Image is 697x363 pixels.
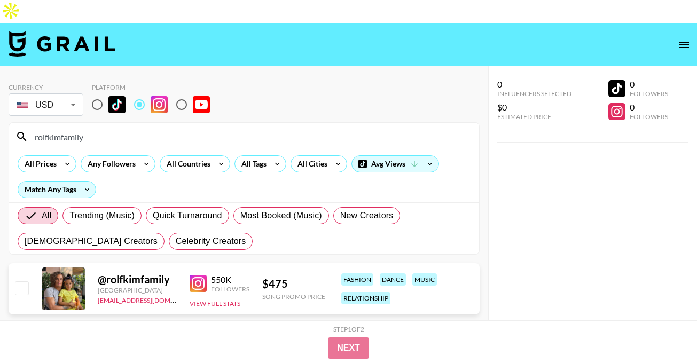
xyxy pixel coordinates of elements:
div: Platform [92,83,218,91]
div: 0 [497,79,571,90]
div: music [412,273,437,286]
input: Search by User Name [28,128,473,145]
iframe: Drift Widget Chat Controller [644,310,684,350]
span: All [42,209,51,222]
div: Estimated Price [497,113,571,121]
img: Instagram [151,96,168,113]
div: All Tags [235,156,269,172]
div: All Cities [291,156,330,172]
button: Next [328,337,369,359]
div: dance [380,273,406,286]
div: @ rolfkimfamily [98,273,177,286]
div: Avg Views [352,156,438,172]
img: Instagram [190,275,207,292]
span: Quick Turnaround [153,209,222,222]
span: Trending (Music) [69,209,135,222]
div: All Countries [160,156,213,172]
div: $0 [497,102,571,113]
button: View Full Stats [190,299,240,307]
div: Any Followers [81,156,138,172]
div: Currency [9,83,83,91]
a: [EMAIL_ADDRESS][DOMAIN_NAME] [98,294,205,304]
div: 0 [630,79,668,90]
img: TikTok [108,96,126,113]
img: Grail Talent [9,31,115,57]
div: fashion [341,273,373,286]
span: [DEMOGRAPHIC_DATA] Creators [25,235,158,248]
div: Song Promo Price [262,293,325,301]
span: Celebrity Creators [176,235,246,248]
button: open drawer [673,34,695,56]
div: Step 1 of 2 [333,325,364,333]
div: Influencers Selected [497,90,571,98]
div: Followers [630,113,668,121]
div: USD [11,96,81,114]
img: YouTube [193,96,210,113]
div: relationship [341,292,390,304]
div: 0 [630,102,668,113]
div: 550K [211,274,249,285]
div: [GEOGRAPHIC_DATA] [98,286,177,294]
div: All Prices [18,156,59,172]
span: Most Booked (Music) [240,209,322,222]
div: Followers [630,90,668,98]
div: Match Any Tags [18,181,96,198]
span: New Creators [340,209,394,222]
div: Followers [211,285,249,293]
div: $ 475 [262,277,325,290]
